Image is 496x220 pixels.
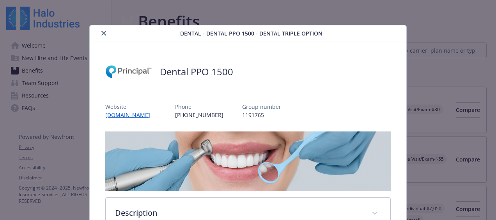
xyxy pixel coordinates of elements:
span: Dental - Dental PPO 1500 - Dental Triple Option [180,29,322,37]
button: close [99,28,108,38]
p: Website [105,103,156,111]
img: Principal Financial Group Inc [105,60,152,83]
h2: Dental PPO 1500 [160,65,233,78]
p: Group number [242,103,281,111]
p: 1191765 [242,111,281,119]
p: Phone [175,103,223,111]
p: Description [115,207,362,219]
a: [DOMAIN_NAME] [105,111,156,119]
img: banner [105,131,391,191]
p: [PHONE_NUMBER] [175,111,223,119]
